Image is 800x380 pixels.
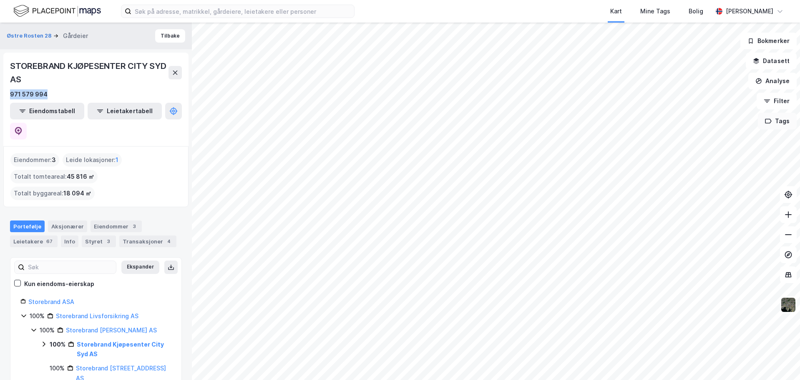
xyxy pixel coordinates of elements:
button: Analyse [748,73,797,89]
div: Aksjonærer [48,220,87,232]
div: Kart [610,6,622,16]
a: Storebrand ASA [28,298,74,305]
div: 100% [50,339,65,350]
div: Info [61,236,78,247]
input: Søk [25,261,116,274]
div: Mine Tags [640,6,670,16]
button: Tilbake [155,29,185,43]
div: Bolig [689,6,703,16]
div: 3 [104,237,113,246]
div: STOREBRAND KJØPESENTER CITY SYD AS [10,59,169,86]
span: 3 [52,155,56,165]
div: 4 [165,237,173,246]
div: 67 [45,237,54,246]
button: Filter [757,93,797,109]
span: 18 094 ㎡ [63,188,91,198]
div: Gårdeier [63,31,88,41]
div: Eiendommer : [10,153,59,167]
div: Transaksjoner [119,236,176,247]
span: 45 816 ㎡ [67,172,94,182]
a: Storebrand Kjøpesenter City Syd AS [77,341,164,358]
button: Tags [758,113,797,129]
button: Eiendomstabell [10,103,84,119]
img: 9k= [780,297,796,313]
div: Leietakere [10,236,58,247]
div: Styret [82,236,116,247]
a: Storebrand [PERSON_NAME] AS [66,327,157,334]
div: Portefølje [10,220,45,232]
button: Datasett [746,53,797,69]
img: logo.f888ab2527a4732fd821a326f86c7f29.svg [13,4,101,18]
div: 3 [130,222,138,231]
div: Leide lokasjoner : [63,153,122,167]
input: Søk på adresse, matrikkel, gårdeiere, leietakere eller personer [131,5,354,18]
div: [PERSON_NAME] [726,6,773,16]
button: Ekspander [121,261,159,274]
div: 971 579 994 [10,89,48,99]
div: Totalt byggareal : [10,187,95,200]
span: 1 [116,155,118,165]
div: 100% [50,363,65,373]
div: Kun eiendoms-eierskap [24,279,94,289]
iframe: Chat Widget [758,340,800,380]
div: 100% [30,311,45,321]
button: Østre Rosten 28 [7,32,53,40]
button: Bokmerker [740,33,797,49]
div: Eiendommer [91,220,142,232]
div: Totalt tomteareal : [10,170,98,183]
div: 100% [40,325,55,335]
a: Storebrand Livsforsikring AS [56,312,138,319]
button: Leietakertabell [88,103,162,119]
